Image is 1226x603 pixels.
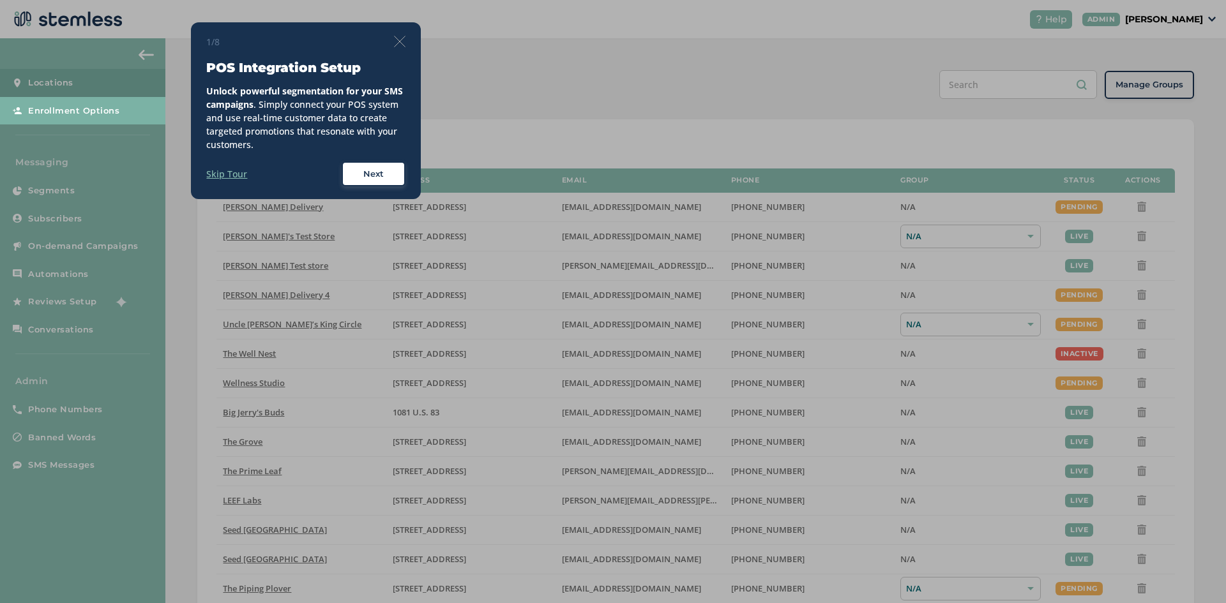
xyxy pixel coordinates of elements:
[342,161,405,187] button: Next
[206,85,403,110] strong: Unlock powerful segmentation for your SMS campaigns
[394,36,405,47] img: icon-close-thin-accent-606ae9a3.svg
[206,59,405,77] h3: POS Integration Setup
[1162,542,1226,603] iframe: Chat Widget
[28,105,119,117] span: Enrollment Options
[206,167,247,181] label: Skip Tour
[206,84,405,151] div: . Simply connect your POS system and use real-time customer data to create targeted promotions th...
[206,35,220,48] span: 1/8
[363,168,384,181] span: Next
